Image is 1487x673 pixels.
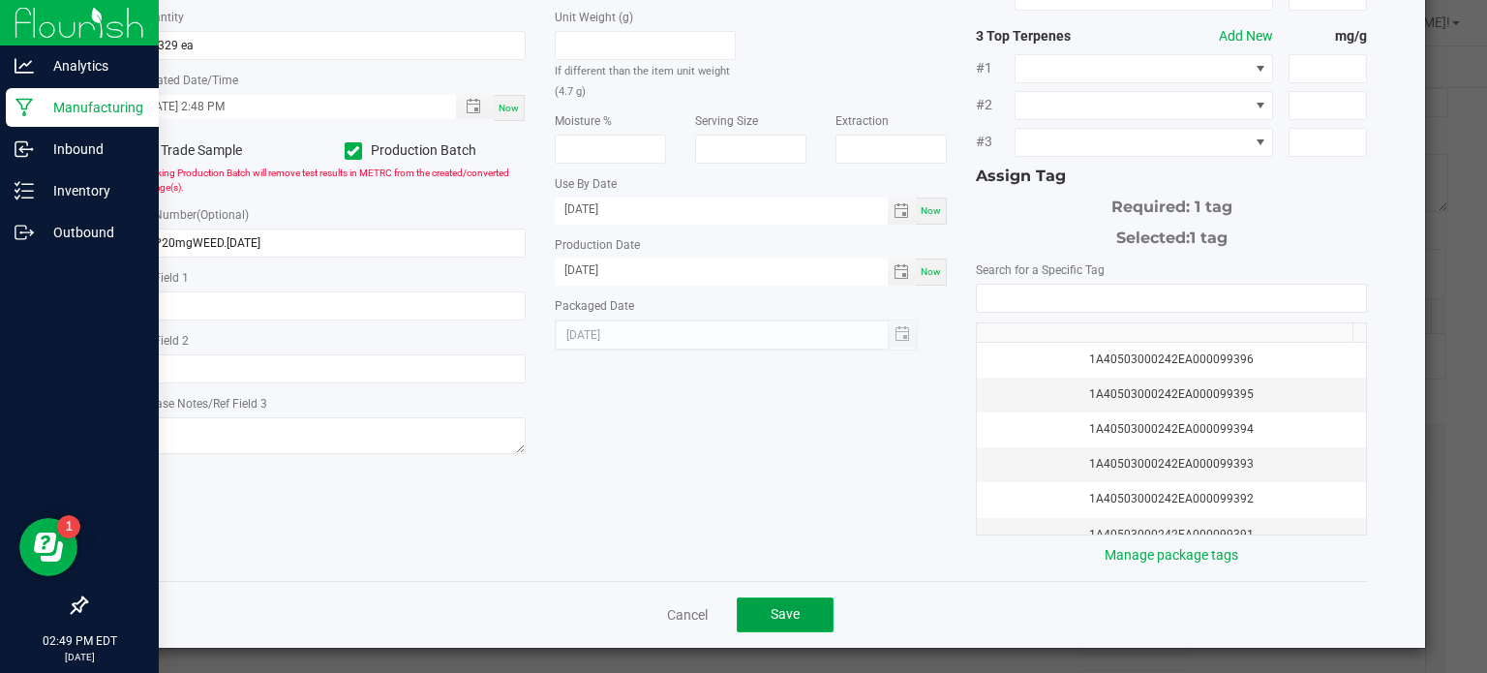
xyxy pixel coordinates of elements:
[555,259,888,283] input: Date
[136,95,437,119] input: Created Datetime
[135,140,316,161] label: Trade Sample
[976,188,1368,219] div: Required: 1 tag
[555,175,617,193] label: Use By Date
[1105,547,1238,563] a: Manage package tags
[976,132,1015,152] span: #3
[15,223,34,242] inline-svg: Outbound
[555,65,730,98] small: If different than the item unit weight (4.7 g)
[921,266,941,277] span: Now
[197,208,249,222] span: (Optional)
[135,332,189,350] label: Ref Field 2
[988,490,1355,508] div: 1A40503000242EA000099392
[34,138,150,161] p: Inbound
[499,103,519,113] span: Now
[1015,128,1273,157] span: NO DATA FOUND
[988,351,1355,369] div: 1A40503000242EA000099396
[34,179,150,202] p: Inventory
[1289,26,1367,46] strong: mg/g
[135,269,189,287] label: Ref Field 1
[976,165,1368,188] div: Assign Tag
[988,455,1355,474] div: 1A40503000242EA000099393
[456,95,494,119] span: Toggle popup
[9,650,150,664] p: [DATE]
[1219,26,1273,46] button: Add New
[988,385,1355,404] div: 1A40503000242EA000099395
[976,26,1133,46] strong: 3 Top Terpenes
[888,259,916,286] span: Toggle calendar
[19,518,77,576] iframe: Resource center
[57,515,80,538] iframe: Resource center unread badge
[555,112,612,130] label: Moisture %
[988,526,1355,544] div: 1A40503000242EA000099391
[139,9,184,26] label: Quantity
[976,261,1105,279] label: Search for a Specific Tag
[1015,91,1273,120] span: NO DATA FOUND
[988,420,1355,439] div: 1A40503000242EA000099394
[976,58,1015,78] span: #1
[921,205,941,216] span: Now
[15,56,34,76] inline-svg: Analytics
[695,112,758,130] label: Serving Size
[139,72,238,89] label: Created Date/Time
[555,297,634,315] label: Packaged Date
[1015,54,1273,83] span: NO DATA FOUND
[888,198,916,225] span: Toggle calendar
[34,96,150,119] p: Manufacturing
[835,112,889,130] label: Extraction
[737,597,834,632] button: Save
[15,98,34,117] inline-svg: Manufacturing
[135,168,509,193] span: Checking Production Batch will remove test results in METRC from the created/converted package(s).
[9,632,150,650] p: 02:49 PM EDT
[976,95,1015,115] span: #2
[1190,229,1228,247] span: 1 tag
[34,221,150,244] p: Outbound
[34,54,150,77] p: Analytics
[345,140,526,161] label: Production Batch
[976,219,1368,250] div: Selected:
[555,198,888,222] input: Date
[15,181,34,200] inline-svg: Inventory
[135,395,267,413] label: Release Notes/Ref Field 3
[555,9,633,26] label: Unit Weight (g)
[771,606,800,622] span: Save
[15,139,34,159] inline-svg: Inbound
[555,236,640,254] label: Production Date
[977,285,1367,312] input: NO DATA FOUND
[135,206,249,224] label: Lot Number
[667,605,708,625] a: Cancel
